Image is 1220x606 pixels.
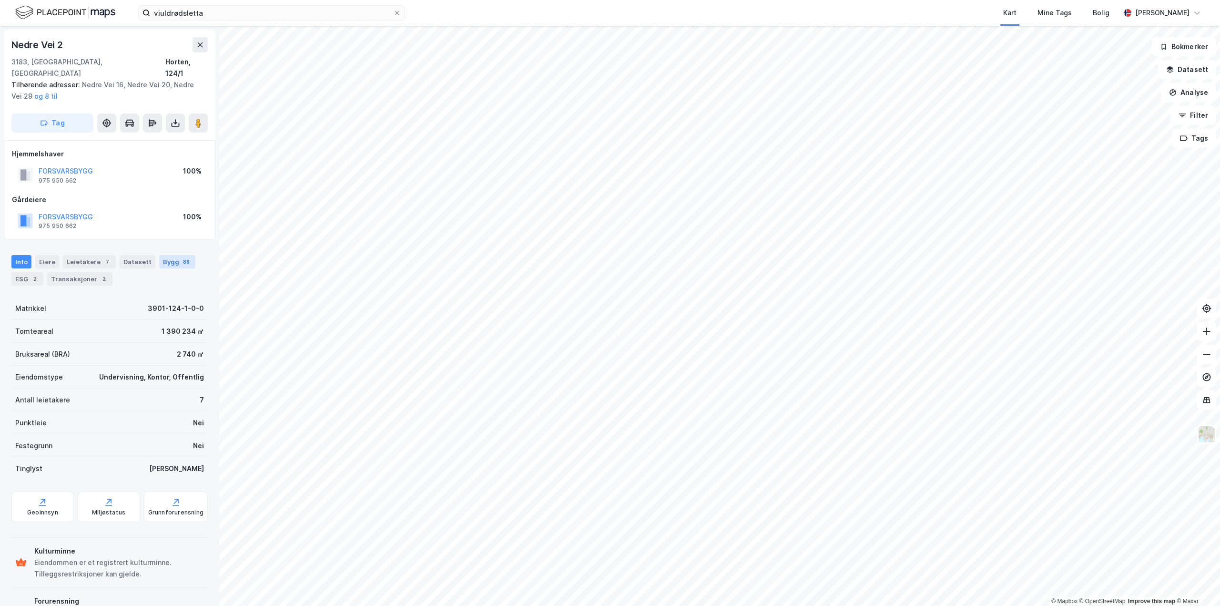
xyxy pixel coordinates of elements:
[1079,598,1126,605] a: OpenStreetMap
[1093,7,1109,19] div: Bolig
[1172,129,1216,148] button: Tags
[11,255,31,268] div: Info
[15,371,63,383] div: Eiendomstype
[177,349,204,360] div: 2 740 ㎡
[102,257,112,267] div: 7
[35,255,59,268] div: Eiere
[34,557,204,580] div: Eiendommen er et registrert kulturminne. Tilleggsrestriksjoner kan gjelde.
[92,509,125,516] div: Miljøstatus
[47,272,112,286] div: Transaksjoner
[149,463,204,474] div: [PERSON_NAME]
[162,326,204,337] div: 1 390 234 ㎡
[11,79,200,102] div: Nedre Vei 16, Nedre Vei 20, Nedre Vei 29
[1003,7,1017,19] div: Kart
[1172,560,1220,606] div: Kontrollprogram for chat
[1170,106,1216,125] button: Filter
[39,177,76,185] div: 975 950 662
[15,4,115,21] img: logo.f888ab2527a4732fd821a326f86c7f29.svg
[1172,560,1220,606] iframe: Chat Widget
[15,463,42,474] div: Tinglyst
[120,255,155,268] div: Datasett
[200,394,204,406] div: 7
[27,509,58,516] div: Geoinnsyn
[148,509,203,516] div: Grunnforurensning
[15,440,52,452] div: Festegrunn
[1135,7,1189,19] div: [PERSON_NAME]
[183,165,202,177] div: 100%
[63,255,116,268] div: Leietakere
[193,440,204,452] div: Nei
[39,222,76,230] div: 975 950 662
[15,303,46,314] div: Matrikkel
[11,81,82,89] span: Tilhørende adresser:
[12,194,207,205] div: Gårdeiere
[150,6,393,20] input: Søk på adresse, matrikkel, gårdeiere, leietakere eller personer
[148,303,204,314] div: 3901-124-1-0-0
[99,274,109,284] div: 2
[15,417,47,429] div: Punktleie
[1051,598,1078,605] a: Mapbox
[181,257,192,267] div: 88
[183,211,202,223] div: 100%
[11,113,93,133] button: Tag
[1158,60,1216,79] button: Datasett
[15,394,70,406] div: Antall leietakere
[11,272,43,286] div: ESG
[1128,598,1175,605] a: Improve this map
[193,417,204,429] div: Nei
[11,56,165,79] div: 3183, [GEOGRAPHIC_DATA], [GEOGRAPHIC_DATA]
[12,148,207,160] div: Hjemmelshaver
[1161,83,1216,102] button: Analyse
[15,326,53,337] div: Tomteareal
[11,37,65,52] div: Nedre Vei 2
[1152,37,1216,56] button: Bokmerker
[15,349,70,360] div: Bruksareal (BRA)
[34,545,204,557] div: Kulturminne
[1037,7,1072,19] div: Mine Tags
[1198,425,1216,443] img: Z
[165,56,208,79] div: Horten, 124/1
[30,274,40,284] div: 2
[99,371,204,383] div: Undervisning, Kontor, Offentlig
[159,255,195,268] div: Bygg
